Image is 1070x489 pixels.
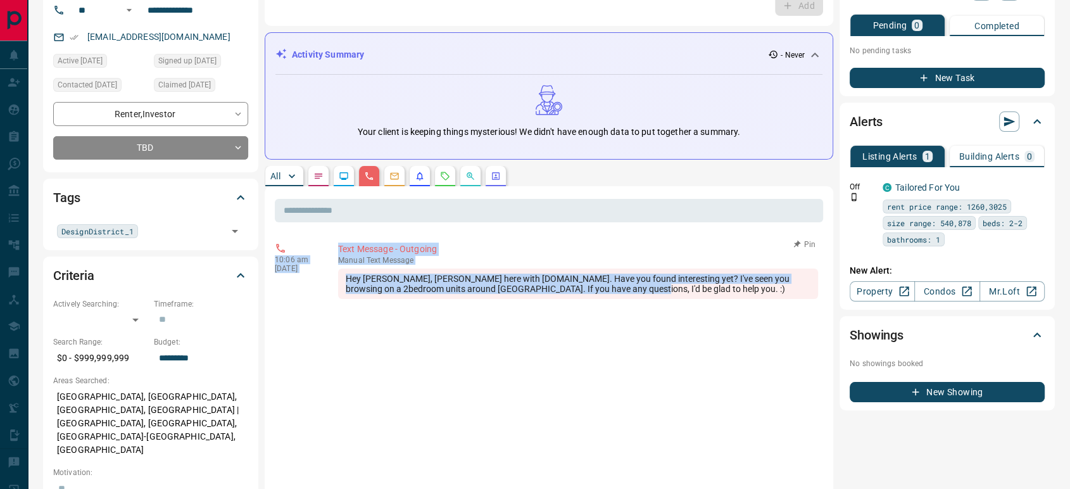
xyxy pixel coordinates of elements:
[53,136,248,160] div: TBD
[914,281,979,302] a: Condos
[850,264,1045,277] p: New Alert:
[850,111,883,132] h2: Alerts
[53,182,248,213] div: Tags
[850,68,1045,88] button: New Task
[415,171,425,181] svg: Listing Alerts
[338,269,818,299] div: Hey [PERSON_NAME], [PERSON_NAME] here with [DOMAIN_NAME]. Have you found interesting yet? I've se...
[339,171,349,181] svg: Lead Browsing Activity
[61,225,134,238] span: DesignDistrict_1
[850,320,1045,350] div: Showings
[53,78,148,96] div: Wed May 01 2024
[53,348,148,369] p: $0 - $999,999,999
[887,233,940,246] span: bathrooms: 1
[70,33,79,42] svg: Email Verified
[895,182,960,193] a: Tailored For You
[58,54,103,67] span: Active [DATE]
[122,3,137,18] button: Open
[925,152,930,161] p: 1
[53,102,248,125] div: Renter , Investor
[983,217,1023,229] span: beds: 2-2
[313,171,324,181] svg: Notes
[850,382,1045,402] button: New Showing
[338,256,365,265] span: manual
[389,171,400,181] svg: Emails
[275,43,822,67] div: Activity Summary- Never
[364,171,374,181] svg: Calls
[338,256,818,265] p: Text Message
[883,183,891,192] div: condos.ca
[887,200,1007,213] span: rent price range: 1260,3025
[914,21,919,30] p: 0
[58,79,117,91] span: Contacted [DATE]
[465,171,475,181] svg: Opportunities
[226,222,244,240] button: Open
[1027,152,1032,161] p: 0
[53,260,248,291] div: Criteria
[358,125,740,139] p: Your client is keeping things mysterious! We didn't have enough data to put together a summary.
[158,54,217,67] span: Signed up [DATE]
[781,49,805,61] p: - Never
[154,298,248,310] p: Timeframe:
[862,152,917,161] p: Listing Alerts
[338,243,818,256] p: Text Message - Outgoing
[275,264,319,273] p: [DATE]
[959,152,1019,161] p: Building Alerts
[154,54,248,72] div: Sun Mar 10 2019
[491,171,501,181] svg: Agent Actions
[53,265,94,286] h2: Criteria
[53,386,248,460] p: [GEOGRAPHIC_DATA], [GEOGRAPHIC_DATA], [GEOGRAPHIC_DATA], [GEOGRAPHIC_DATA] | [GEOGRAPHIC_DATA], [...
[850,193,859,201] svg: Push Notification Only
[872,21,907,30] p: Pending
[292,48,364,61] p: Activity Summary
[53,467,248,478] p: Motivation:
[850,358,1045,369] p: No showings booked
[87,32,230,42] a: [EMAIL_ADDRESS][DOMAIN_NAME]
[440,171,450,181] svg: Requests
[53,375,248,386] p: Areas Searched:
[275,255,319,264] p: 10:06 am
[850,281,915,302] a: Property
[887,217,971,229] span: size range: 540,878
[270,172,280,181] p: All
[158,79,211,91] span: Claimed [DATE]
[154,78,248,96] div: Sun Mar 10 2019
[850,106,1045,137] div: Alerts
[850,325,903,345] h2: Showings
[53,298,148,310] p: Actively Searching:
[154,336,248,348] p: Budget:
[53,336,148,348] p: Search Range:
[786,239,823,250] button: Pin
[53,187,80,208] h2: Tags
[974,22,1019,30] p: Completed
[979,281,1045,302] a: Mr.Loft
[850,41,1045,60] p: No pending tasks
[850,181,875,193] p: Off
[53,54,148,72] div: Wed May 01 2024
